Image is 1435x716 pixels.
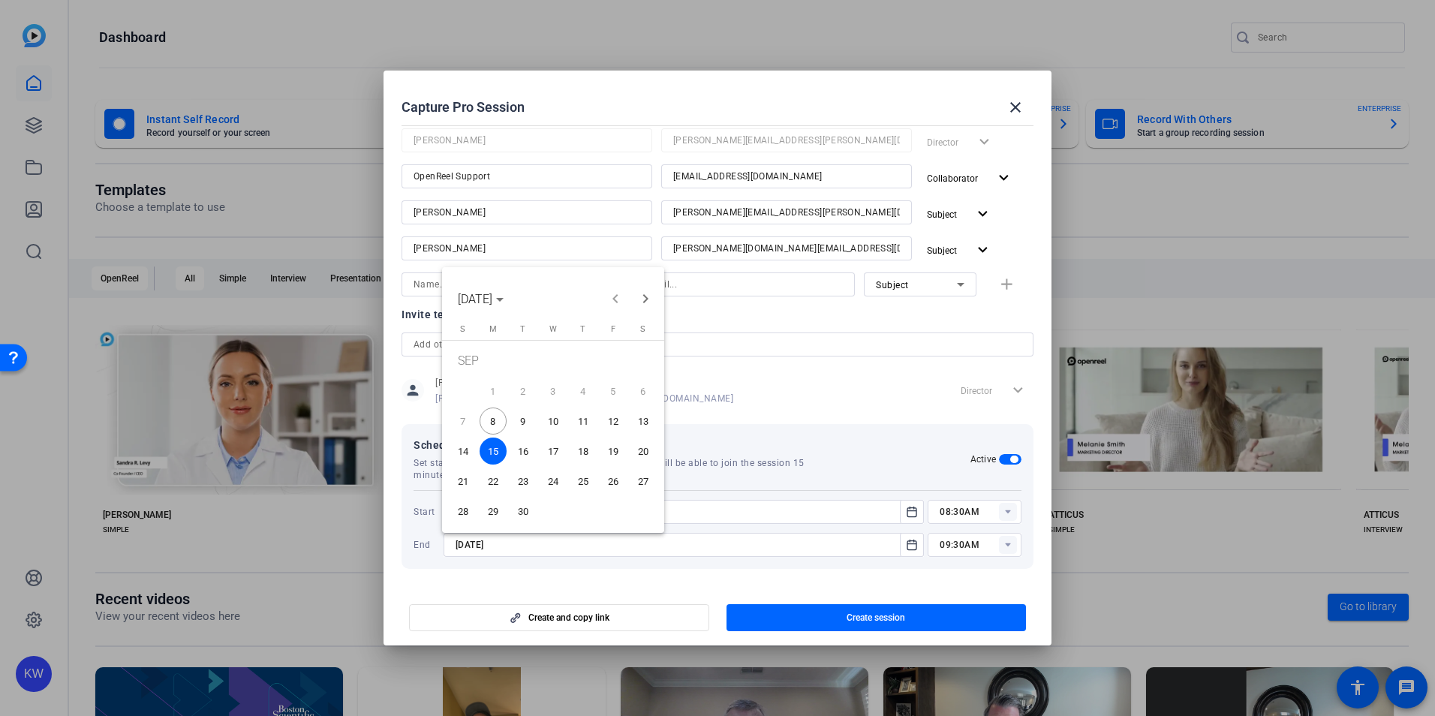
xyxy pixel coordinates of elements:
[480,468,507,495] span: 22
[630,408,657,435] span: 13
[600,438,627,465] span: 19
[480,408,507,435] span: 8
[628,466,658,496] button: September 27, 2025
[452,285,510,312] button: Choose month and year
[460,324,465,334] span: S
[600,408,627,435] span: 12
[510,408,537,435] span: 9
[508,466,538,496] button: September 23, 2025
[478,406,508,436] button: September 8, 2025
[538,376,568,406] button: September 3, 2025
[540,408,567,435] span: 10
[478,496,508,526] button: September 29, 2025
[580,324,585,334] span: T
[598,406,628,436] button: September 12, 2025
[448,466,478,496] button: September 21, 2025
[450,408,477,435] span: 7
[568,406,598,436] button: September 11, 2025
[508,376,538,406] button: September 2, 2025
[600,468,627,495] span: 26
[568,466,598,496] button: September 25, 2025
[450,438,477,465] span: 14
[570,408,597,435] span: 11
[478,436,508,466] button: September 15, 2025
[448,436,478,466] button: September 14, 2025
[570,438,597,465] span: 18
[450,468,477,495] span: 21
[540,378,567,405] span: 3
[540,468,567,495] span: 24
[538,436,568,466] button: September 17, 2025
[508,496,538,526] button: September 30, 2025
[478,466,508,496] button: September 22, 2025
[448,346,658,376] td: SEP
[480,498,507,525] span: 29
[510,498,537,525] span: 30
[520,324,525,334] span: T
[570,468,597,495] span: 25
[630,378,657,405] span: 6
[598,376,628,406] button: September 5, 2025
[630,284,660,314] button: Next month
[598,466,628,496] button: September 26, 2025
[489,324,497,334] span: M
[630,468,657,495] span: 27
[450,498,477,525] span: 28
[478,376,508,406] button: September 1, 2025
[480,438,507,465] span: 15
[448,496,478,526] button: September 28, 2025
[628,406,658,436] button: September 13, 2025
[510,378,537,405] span: 2
[568,436,598,466] button: September 18, 2025
[510,468,537,495] span: 23
[458,292,492,306] span: [DATE]
[508,406,538,436] button: September 9, 2025
[628,436,658,466] button: September 20, 2025
[611,324,615,334] span: F
[480,378,507,405] span: 1
[510,438,537,465] span: 16
[538,466,568,496] button: September 24, 2025
[549,324,557,334] span: W
[540,438,567,465] span: 17
[448,406,478,436] button: September 7, 2025
[538,406,568,436] button: September 10, 2025
[600,378,627,405] span: 5
[630,438,657,465] span: 20
[568,376,598,406] button: September 4, 2025
[508,436,538,466] button: September 16, 2025
[640,324,645,334] span: S
[598,436,628,466] button: September 19, 2025
[628,376,658,406] button: September 6, 2025
[570,378,597,405] span: 4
